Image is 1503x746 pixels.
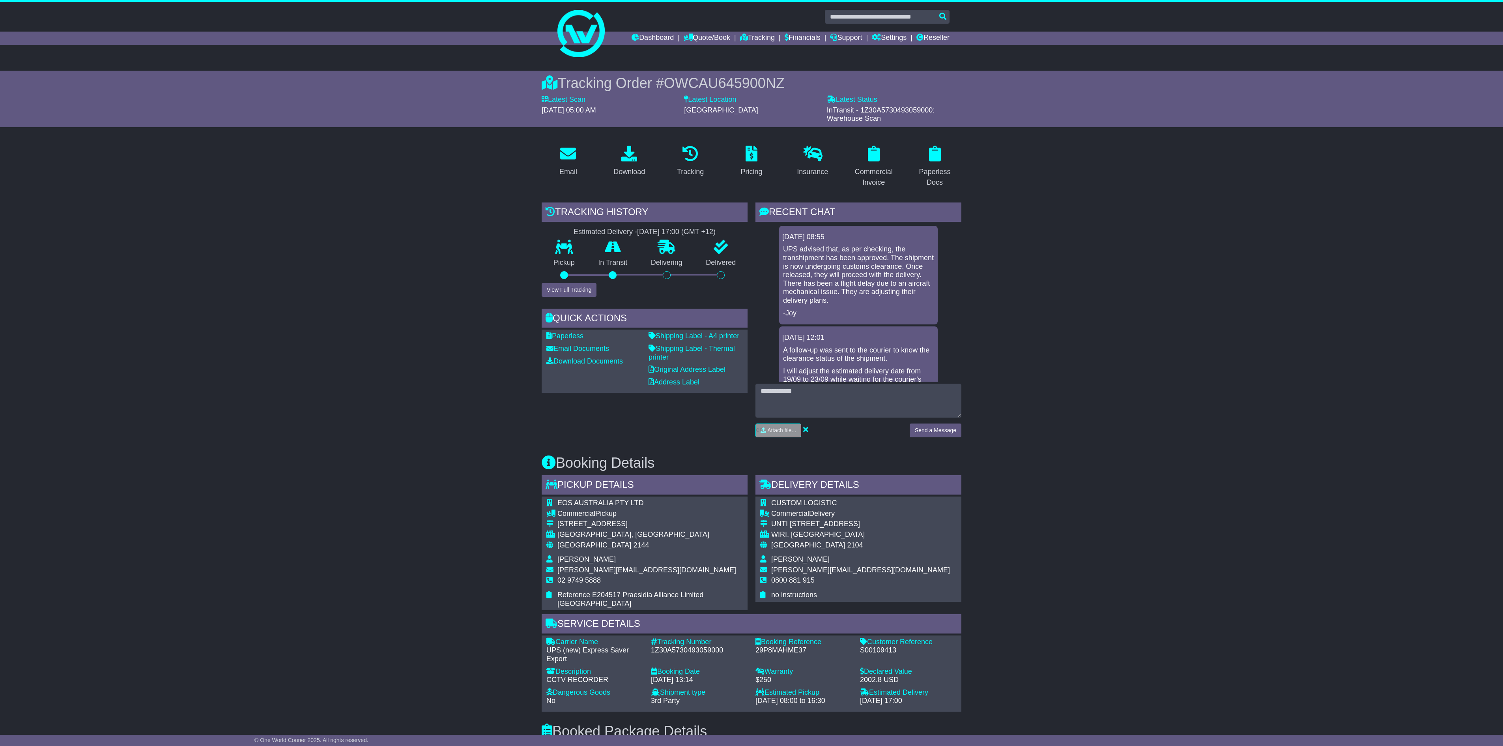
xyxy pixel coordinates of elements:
[554,143,582,180] a: Email
[755,688,852,697] div: Estimated Pickup
[860,688,957,697] div: Estimated Delivery
[860,638,957,647] div: Customer Reference
[740,32,775,45] a: Tracking
[755,638,852,647] div: Booking Reference
[771,499,837,507] span: CUSTOM LOGISTIC
[651,638,748,647] div: Tracking Number
[908,143,961,191] a: Paperless Docs
[830,32,862,45] a: Support
[783,367,934,393] p: I will adjust the estimated delivery date from 19/09 to 23/09 while waiting for the courier's upd...
[755,202,961,224] div: RECENT CHAT
[557,576,601,584] span: 02 9749 5888
[755,676,852,684] div: $250
[684,96,736,104] label: Latest Location
[755,646,852,655] div: 29P8MAHME37
[546,345,609,352] a: Email Documents
[546,357,623,365] a: Download Documents
[755,475,961,497] div: Delivery Details
[672,143,709,180] a: Tracking
[608,143,650,180] a: Download
[785,32,821,45] a: Financials
[771,555,830,563] span: [PERSON_NAME]
[649,378,699,386] a: Address Label
[782,334,935,342] div: [DATE] 12:01
[797,167,828,177] div: Insurance
[557,591,703,607] span: Reference E204517 Praesidia Alliance Limited [GEOGRAPHIC_DATA]
[847,541,863,549] span: 2104
[783,309,934,318] p: -Joy
[860,646,957,655] div: S00109413
[684,32,730,45] a: Quote/Book
[639,259,694,267] p: Delivering
[587,259,639,267] p: In Transit
[637,228,716,236] div: [DATE] 17:00 (GMT +12)
[542,724,961,739] h3: Booked Package Details
[910,424,961,437] button: Send a Message
[546,646,643,663] div: UPS (new) Express Saver Export
[542,228,748,236] div: Estimated Delivery -
[557,499,643,507] span: EOS AUSTRALIA PTY LTD
[546,676,643,684] div: CCTV RECORDER
[542,202,748,224] div: Tracking history
[783,346,934,363] p: A follow-up was sent to the courier to know the clearance status of the shipment.
[651,697,680,705] span: 3rd Party
[546,688,643,697] div: Dangerous Goods
[860,667,957,676] div: Declared Value
[771,510,809,517] span: Commercial
[860,697,957,705] div: [DATE] 17:00
[664,75,785,91] span: OWCAU645900NZ
[649,345,735,361] a: Shipping Label - Thermal printer
[557,566,736,574] span: [PERSON_NAME][EMAIL_ADDRESS][DOMAIN_NAME]
[649,332,739,340] a: Shipping Label - A4 printer
[557,510,743,518] div: Pickup
[771,566,950,574] span: [PERSON_NAME][EMAIL_ADDRESS][DOMAIN_NAME]
[546,638,643,647] div: Carrier Name
[557,510,595,517] span: Commercial
[852,167,895,188] div: Commercial Invoice
[860,676,957,684] div: 2002.8 USD
[651,688,748,697] div: Shipment type
[651,676,748,684] div: [DATE] 13:14
[557,555,616,563] span: [PERSON_NAME]
[542,455,961,471] h3: Booking Details
[649,366,725,373] a: Original Address Label
[916,32,950,45] a: Reseller
[783,245,934,305] p: UPS advised that, as per checking, the transhipment has been approved. The shipment is now underg...
[542,96,585,104] label: Latest Scan
[677,167,704,177] div: Tracking
[557,520,743,529] div: [STREET_ADDRESS]
[542,259,587,267] p: Pickup
[755,697,852,705] div: [DATE] 08:00 to 16:30
[613,167,645,177] div: Download
[684,106,758,114] span: [GEOGRAPHIC_DATA]
[651,646,748,655] div: 1Z30A5730493059000
[651,667,748,676] div: Booking Date
[632,32,674,45] a: Dashboard
[542,75,961,92] div: Tracking Order #
[771,591,817,599] span: no instructions
[755,667,852,676] div: Warranty
[254,737,368,743] span: © One World Courier 2025. All rights reserved.
[542,475,748,497] div: Pickup Details
[827,106,935,123] span: InTransit - 1Z30A5730493059000: Warehouse Scan
[771,530,950,539] div: WIRI, [GEOGRAPHIC_DATA]
[771,510,950,518] div: Delivery
[633,541,649,549] span: 2144
[771,520,950,529] div: UNTI [STREET_ADDRESS]
[542,309,748,330] div: Quick Actions
[557,530,743,539] div: [GEOGRAPHIC_DATA], [GEOGRAPHIC_DATA]
[872,32,907,45] a: Settings
[771,576,815,584] span: 0800 881 915
[546,332,583,340] a: Paperless
[847,143,900,191] a: Commercial Invoice
[694,259,748,267] p: Delivered
[542,283,596,297] button: View Full Tracking
[542,614,961,635] div: Service Details
[740,167,762,177] div: Pricing
[735,143,767,180] a: Pricing
[559,167,577,177] div: Email
[913,167,956,188] div: Paperless Docs
[557,541,631,549] span: [GEOGRAPHIC_DATA]
[792,143,833,180] a: Insurance
[546,697,555,705] span: No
